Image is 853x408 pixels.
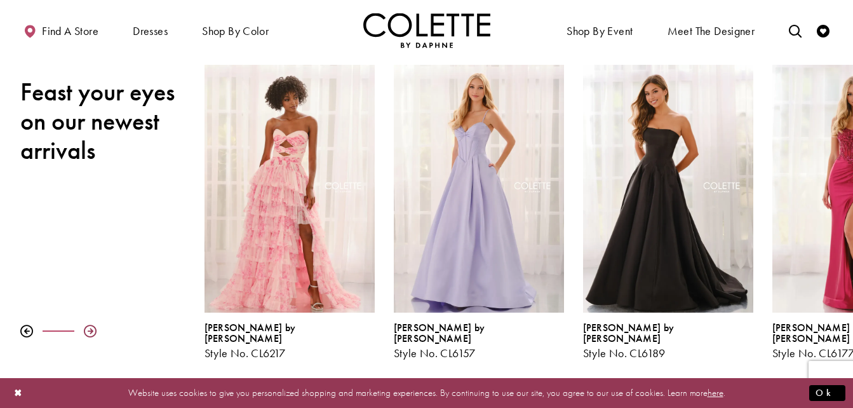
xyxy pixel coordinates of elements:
[363,13,490,48] a: Visit Home Page
[809,385,845,401] button: Submit Dialog
[20,78,185,165] h2: Feast your eyes on our newest arrivals
[42,25,98,37] span: Find a store
[583,322,753,360] div: Colette by Daphne Style No. CL6189
[394,65,564,313] a: Visit Colette by Daphne Style No. CL6157 Page
[563,13,636,48] span: Shop By Event
[20,13,102,48] a: Find a store
[394,322,564,360] div: Colette by Daphne Style No. CL6157
[583,321,675,345] span: [PERSON_NAME] by [PERSON_NAME]
[195,55,384,369] div: Colette by Daphne Style No. CL6217
[205,321,296,345] span: [PERSON_NAME] by [PERSON_NAME]
[363,13,490,48] img: Colette by Daphne
[583,65,753,313] a: Visit Colette by Daphne Style No. CL6189 Page
[786,13,805,48] a: Toggle search
[814,13,833,48] a: Check Wishlist
[8,382,29,404] button: Close Dialog
[394,321,485,345] span: [PERSON_NAME] by [PERSON_NAME]
[202,25,269,37] span: Shop by color
[394,346,476,360] span: Style No. CL6157
[133,25,168,37] span: Dresses
[199,13,272,48] span: Shop by color
[384,55,574,369] div: Colette by Daphne Style No. CL6157
[583,346,666,360] span: Style No. CL6189
[668,25,755,37] span: Meet the designer
[574,55,763,369] div: Colette by Daphne Style No. CL6189
[130,13,171,48] span: Dresses
[567,25,633,37] span: Shop By Event
[708,386,723,399] a: here
[91,384,762,402] p: Website uses cookies to give you personalized shopping and marketing experiences. By continuing t...
[664,13,758,48] a: Meet the designer
[205,346,286,360] span: Style No. CL6217
[205,65,375,313] a: Visit Colette by Daphne Style No. CL6217 Page
[205,322,375,360] div: Colette by Daphne Style No. CL6217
